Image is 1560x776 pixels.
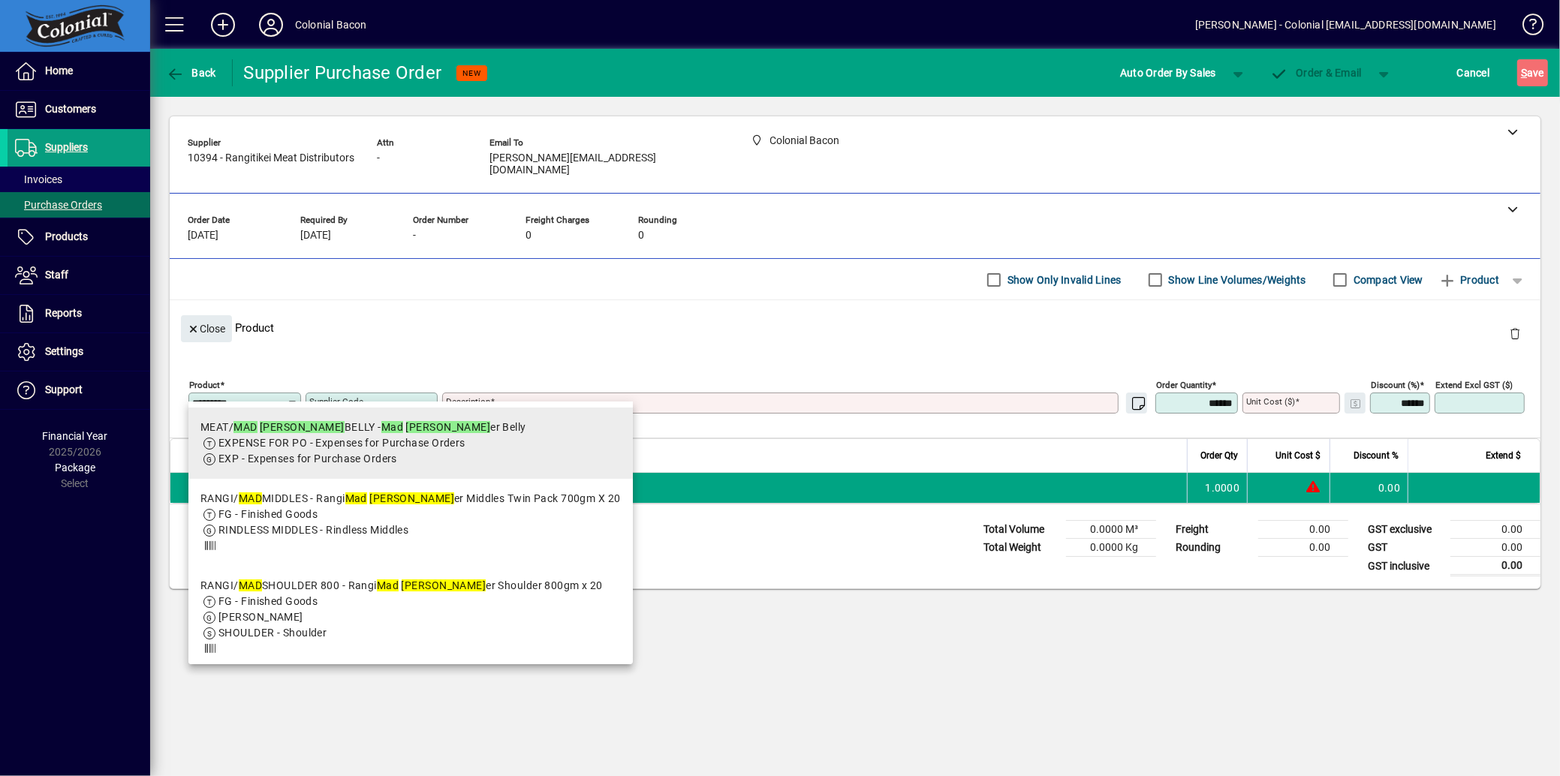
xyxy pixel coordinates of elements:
td: 0.00 [1450,521,1540,539]
span: 0 [638,230,644,242]
span: FG - Finished Goods [218,595,318,607]
button: Back [162,59,220,86]
div: [PERSON_NAME] - Colonial [EMAIL_ADDRESS][DOMAIN_NAME] [1195,13,1496,37]
span: [DATE] [300,230,331,242]
app-page-header-button: Delete [1497,326,1533,340]
button: Add [199,11,247,38]
em: Mad [345,492,367,504]
span: Invoices [15,173,62,185]
mat-label: Unit Cost ($) [1246,396,1295,407]
span: Products [45,230,88,242]
span: Package [55,462,95,474]
span: EXP - Expenses for Purchase Orders [218,453,397,465]
mat-label: Supplier Code [309,396,363,407]
a: Customers [8,91,150,128]
em: [PERSON_NAME] [369,492,454,504]
button: Profile [247,11,295,38]
td: GST [1360,539,1450,557]
td: 1.0000 [1187,473,1247,503]
span: Reports [45,307,82,319]
div: RANGI/ MIDDLES - Rangi er Middles Twin Pack 700gm X 20 [200,491,621,507]
td: 0.0000 Kg [1066,539,1156,557]
span: Close [187,317,226,341]
div: Supplier Purchase Order [244,61,442,85]
a: Staff [8,257,150,294]
span: Unit Cost $ [1275,447,1321,464]
a: Products [8,218,150,256]
label: Compact View [1351,272,1423,287]
em: Mad [381,421,403,433]
td: GST exclusive [1360,521,1450,539]
a: Reports [8,295,150,332]
button: Save [1517,59,1548,86]
span: Back [166,67,216,79]
span: [PERSON_NAME][EMAIL_ADDRESS][DOMAIN_NAME] [489,152,715,176]
td: 0.00 [1258,521,1348,539]
em: MAD [233,421,257,433]
span: ave [1521,61,1544,85]
span: - [413,230,416,242]
mat-label: Order Quantity [1156,380,1212,390]
span: Suppliers [45,141,88,153]
app-page-header-button: Close [177,321,236,335]
button: Order & Email [1263,59,1369,86]
a: Settings [8,333,150,371]
em: Mad [377,579,399,591]
span: Settings [45,345,83,357]
em: [PERSON_NAME] [260,421,345,433]
span: 10394 - Rangitikei Meat Distributors [188,152,354,164]
span: Order & Email [1270,67,1362,79]
span: Discount % [1354,447,1399,464]
mat-option: RANGI/MADMIDDLES - Rangi Mad Butcher Middles Twin Pack 700gm X 20 [188,479,633,566]
em: [PERSON_NAME] [406,421,491,433]
span: Auto Order By Sales [1120,61,1216,85]
span: Financial Year [43,430,108,442]
a: Purchase Orders [8,192,150,218]
mat-option: RANGI/MADSHOULDER 800 - Rangi Mad Butcher Shoulder 800gm x 20 [188,566,633,669]
a: Home [8,53,150,90]
span: EXPENSE FOR PO - Expenses for Purchase Orders [218,437,465,449]
button: Auto Order By Sales [1113,59,1224,86]
mat-label: Discount (%) [1371,380,1420,390]
span: - [377,152,380,164]
span: Purchase Orders [15,199,102,211]
mat-label: Description [446,396,490,407]
div: MEAT/ BELLY - er Belly [200,420,526,435]
label: Show Only Invalid Lines [1004,272,1122,287]
span: SHOULDER - Shoulder [218,627,327,639]
app-page-header-button: Back [150,59,233,86]
label: Show Line Volumes/Weights [1166,272,1306,287]
em: MAD [239,492,262,504]
mat-label: Extend excl GST ($) [1435,380,1513,390]
td: GST inclusive [1360,557,1450,576]
td: 0.00 [1330,473,1408,503]
td: Total Weight [976,539,1066,557]
span: Customers [45,103,96,115]
button: Cancel [1453,59,1494,86]
span: [DATE] [188,230,218,242]
button: Close [181,315,232,342]
mat-option: MEAT/MAD BUTCH BELLY - Mad Butcher Belly [188,408,633,479]
span: Extend $ [1486,447,1521,464]
div: Colonial Bacon [295,13,366,37]
mat-label: Product [189,380,220,390]
span: NEW [462,68,481,78]
em: MAD [239,579,262,591]
td: Freight [1168,521,1258,539]
td: 0.00 [1258,539,1348,557]
span: RINDLESS MIDDLES - Rindless Middles [218,524,408,536]
div: RANGI/ SHOULDER 800 - Rangi er Shoulder 800gm x 20 [200,578,603,594]
td: 0.00 [1450,539,1540,557]
span: S [1521,67,1527,79]
span: Staff [45,269,68,281]
span: FG - Finished Goods [218,508,318,520]
a: Invoices [8,167,150,192]
span: 0 [526,230,532,242]
span: [PERSON_NAME] [218,611,303,623]
span: Order Qty [1200,447,1238,464]
span: Support [45,383,83,396]
button: Delete [1497,315,1533,351]
em: [PERSON_NAME] [402,579,486,591]
a: Knowledge Base [1511,3,1541,52]
td: Total Volume [976,521,1066,539]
